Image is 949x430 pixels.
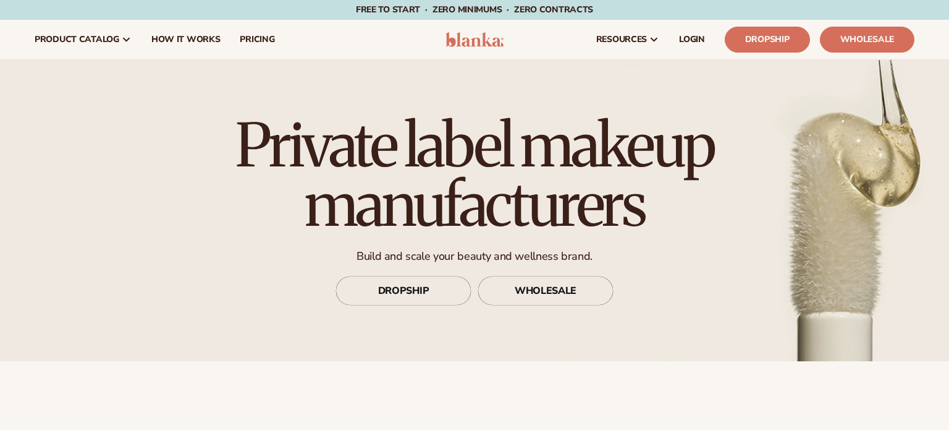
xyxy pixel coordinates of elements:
[240,35,274,45] span: pricing
[478,276,614,306] a: WHOLESALE
[356,4,593,15] span: Free to start · ZERO minimums · ZERO contracts
[445,32,504,47] img: logo
[586,20,669,59] a: resources
[25,20,141,59] a: product catalog
[151,35,221,45] span: How It Works
[820,27,914,53] a: Wholesale
[335,276,471,306] a: DROPSHIP
[679,35,705,45] span: LOGIN
[725,27,810,53] a: Dropship
[200,249,749,264] p: Build and scale your beauty and wellness brand.
[669,20,715,59] a: LOGIN
[230,20,284,59] a: pricing
[200,116,749,234] h1: Private label makeup manufacturers
[35,35,119,45] span: product catalog
[596,35,647,45] span: resources
[141,20,230,59] a: How It Works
